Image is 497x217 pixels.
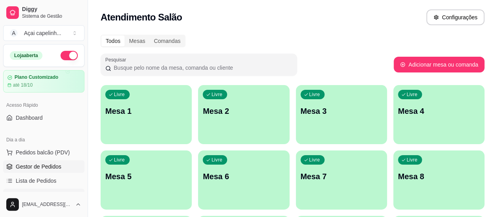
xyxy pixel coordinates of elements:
button: LivreMesa 6 [198,150,289,210]
p: Mesa 2 [203,106,284,117]
p: Mesa 3 [301,106,382,117]
a: DiggySistema de Gestão [3,3,84,22]
input: Pesquisar [111,64,292,72]
p: Mesa 6 [203,171,284,182]
button: LivreMesa 4 [393,85,484,144]
p: Livre [114,91,125,98]
button: LivreMesa 2 [198,85,289,144]
h2: Atendimento Salão [101,11,182,24]
p: Mesa 8 [398,171,480,182]
p: Livre [407,157,418,163]
span: Salão / Mesas [16,191,51,199]
p: Mesa 5 [105,171,187,182]
p: Livre [211,157,222,163]
span: Pedidos balcão (PDV) [16,148,70,156]
p: Livre [211,91,222,98]
p: Livre [309,157,320,163]
p: Mesa 4 [398,106,480,117]
a: Dashboard [3,111,84,124]
button: LivreMesa 7 [296,150,387,210]
div: Açai capelinh ... [24,29,61,37]
span: Lista de Pedidos [16,177,57,185]
button: LivreMesa 3 [296,85,387,144]
p: Mesa 1 [105,106,187,117]
span: Dashboard [16,114,43,122]
p: Livre [114,157,125,163]
button: LivreMesa 8 [393,150,484,210]
span: A [10,29,18,37]
span: Diggy [22,6,81,13]
div: Dia a dia [3,134,84,146]
p: Livre [309,91,320,98]
span: [EMAIL_ADDRESS][DOMAIN_NAME] [22,201,72,208]
label: Pesquisar [105,56,129,63]
button: [EMAIL_ADDRESS][DOMAIN_NAME] [3,195,84,214]
div: Loja aberta [10,51,42,60]
a: Gestor de Pedidos [3,160,84,173]
div: Todos [101,35,125,46]
p: Mesa 7 [301,171,382,182]
button: Configurações [426,9,484,25]
button: LivreMesa 1 [101,85,192,144]
div: Acesso Rápido [3,99,84,111]
article: Plano Customizado [15,74,58,80]
div: Comandas [150,35,185,46]
button: Select a team [3,25,84,41]
span: Gestor de Pedidos [16,163,61,171]
a: Lista de Pedidos [3,174,84,187]
a: Plano Customizadoaté 18/10 [3,70,84,93]
a: Salão / Mesas [3,189,84,201]
p: Livre [407,91,418,98]
span: Sistema de Gestão [22,13,81,19]
div: Mesas [125,35,149,46]
button: Adicionar mesa ou comanda [394,57,484,72]
button: Pedidos balcão (PDV) [3,146,84,159]
button: LivreMesa 5 [101,150,192,210]
button: Alterar Status [61,51,78,60]
article: até 18/10 [13,82,33,88]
